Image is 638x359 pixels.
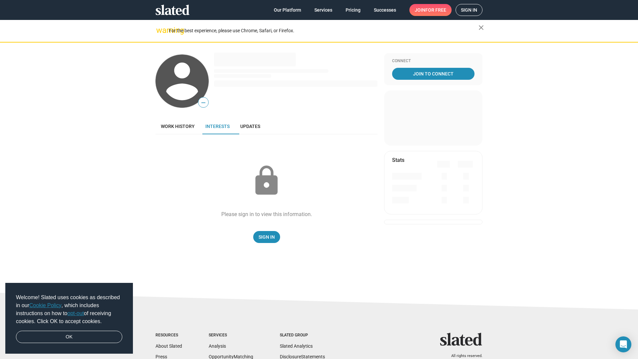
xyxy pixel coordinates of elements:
span: Successes [374,4,396,16]
div: Slated Group [280,333,325,338]
div: Connect [392,59,475,64]
span: Work history [161,124,195,129]
a: Successes [369,4,401,16]
a: dismiss cookie message [16,331,122,343]
a: Updates [235,118,266,134]
div: Please sign in to view this information. [221,211,312,218]
div: Open Intercom Messenger [615,336,631,352]
div: cookieconsent [5,283,133,354]
a: Work history [156,118,200,134]
span: Sign in [461,4,477,16]
div: Services [209,333,253,338]
span: — [198,98,208,107]
span: Pricing [346,4,361,16]
span: Interests [205,124,230,129]
span: Services [314,4,332,16]
a: Interests [200,118,235,134]
a: Slated Analytics [280,343,313,349]
span: Our Platform [274,4,301,16]
a: Joinfor free [409,4,452,16]
span: Join To Connect [393,68,473,80]
mat-icon: close [477,24,485,32]
a: About Slated [156,343,182,349]
span: Welcome! Slated uses cookies as described in our , which includes instructions on how to of recei... [16,294,122,325]
span: Updates [240,124,260,129]
span: Sign In [259,231,275,243]
div: For the best experience, please use Chrome, Safari, or Firefox. [169,26,478,35]
span: Join [415,4,446,16]
span: for free [425,4,446,16]
a: Join To Connect [392,68,475,80]
mat-icon: warning [156,26,164,34]
a: Cookie Policy [29,302,61,308]
a: Services [309,4,338,16]
div: Resources [156,333,182,338]
a: Sign In [253,231,280,243]
a: Sign in [456,4,482,16]
a: Analysis [209,343,226,349]
a: opt-out [67,310,84,316]
mat-icon: lock [250,164,283,197]
a: Our Platform [268,4,306,16]
mat-card-title: Stats [392,157,404,164]
a: Pricing [340,4,366,16]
